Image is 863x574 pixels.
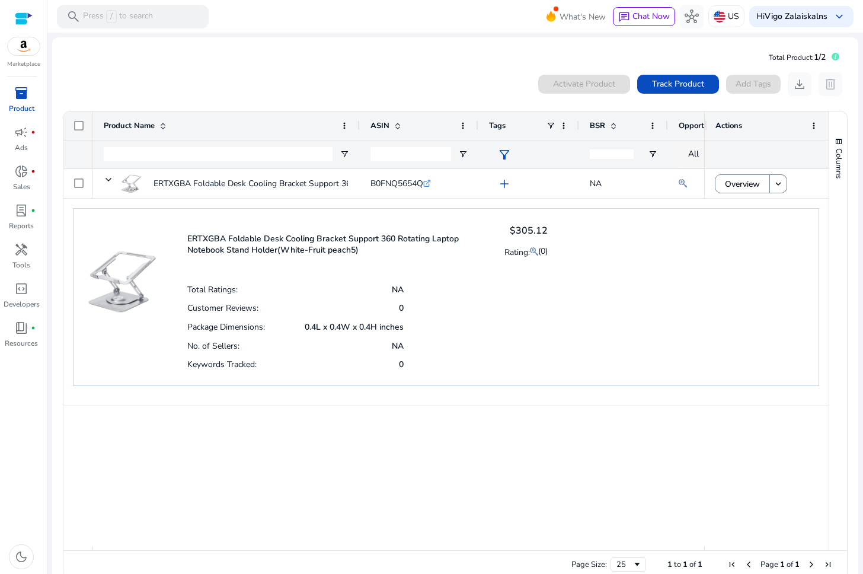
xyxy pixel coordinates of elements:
[688,148,699,160] span: All
[14,243,28,257] span: handyman
[4,299,40,310] p: Developers
[104,147,333,161] input: Product Name Filter Input
[14,125,28,139] span: campaign
[392,284,404,295] p: NA
[795,559,800,570] span: 1
[399,302,404,314] p: 0
[154,171,423,196] p: ERTXGBA Foldable Desk Cooling Bracket Support 360 Rotating Laptop...
[9,103,34,114] p: Product
[458,149,468,159] button: Open Filter Menu
[370,120,389,131] span: ASIN
[104,120,155,131] span: Product Name
[728,6,739,27] p: US
[85,221,158,317] img: 51ZgeM0TgQL.jpg
[66,9,81,24] span: search
[497,177,512,191] span: add
[689,559,696,570] span: of
[31,169,36,174] span: fiber_manual_record
[7,60,40,69] p: Marketplace
[9,221,34,231] p: Reports
[714,11,725,23] img: us.svg
[571,559,607,570] div: Page Size:
[652,78,704,90] span: Track Product
[560,7,606,27] span: What's New
[83,10,153,23] p: Press to search
[187,340,239,352] p: No. of Sellers:
[823,560,833,569] div: Last Page
[780,559,785,570] span: 1
[370,178,423,189] span: B0FNQ5654Q
[833,148,844,178] span: Columns
[187,321,265,333] p: Package Dimensions:
[15,142,28,153] p: Ads
[31,130,36,135] span: fiber_manual_record
[504,225,548,237] h4: $305.12
[489,120,506,131] span: Tags
[31,326,36,330] span: fiber_manual_record
[814,52,826,63] span: 1/2
[187,302,258,314] p: Customer Reviews:
[8,37,40,55] img: amazon.svg
[807,560,816,569] div: Next Page
[648,149,657,159] button: Open Filter Menu
[725,172,760,196] span: Overview
[765,11,827,22] b: Vigo Zalaiskalns
[14,86,28,100] span: inventory_2
[14,164,28,178] span: donut_small
[679,120,740,131] span: Opportunity Score
[14,282,28,296] span: code_blocks
[392,340,404,352] p: NA
[680,5,704,28] button: hub
[698,559,702,570] span: 1
[788,72,811,96] button: download
[399,359,404,370] p: 0
[769,53,814,62] span: Total Product:
[613,7,675,26] button: chatChat Now
[773,178,784,189] mat-icon: keyboard_arrow_down
[685,9,699,24] span: hub
[14,203,28,218] span: lab_profile
[13,181,30,192] p: Sales
[618,11,630,23] span: chat
[632,11,670,22] span: Chat Now
[31,208,36,213] span: fiber_manual_record
[504,244,538,259] p: Rating:
[715,174,770,193] button: Overview
[667,559,672,570] span: 1
[756,12,827,21] p: Hi
[744,560,753,569] div: Previous Page
[14,321,28,335] span: book_4
[727,560,737,569] div: First Page
[106,10,117,23] span: /
[787,559,793,570] span: of
[497,148,512,162] span: filter_alt
[611,557,646,572] div: Page Size
[187,359,257,370] p: Keywords Tracked:
[5,338,38,349] p: Resources
[12,260,30,270] p: Tools
[683,559,688,570] span: 1
[538,245,548,257] span: (0)
[674,559,681,570] span: to
[340,149,349,159] button: Open Filter Menu
[760,559,778,570] span: Page
[120,173,142,194] img: 51ZgeM0TgQL.jpg
[590,120,605,131] span: BSR
[792,77,807,91] span: download
[305,321,404,333] p: 0.4L x 0.4W x 0.4H inches
[832,9,846,24] span: keyboard_arrow_down
[637,75,719,94] button: Track Product
[715,120,742,131] span: Actions
[187,284,238,295] p: Total Ratings:
[370,147,451,161] input: ASIN Filter Input
[590,178,602,189] span: NA
[616,559,632,570] div: 25
[14,550,28,564] span: dark_mode
[187,233,490,256] p: ERTXGBA Foldable Desk Cooling Bracket Support 360 Rotating Laptop Notebook Stand Holder(White-Fru...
